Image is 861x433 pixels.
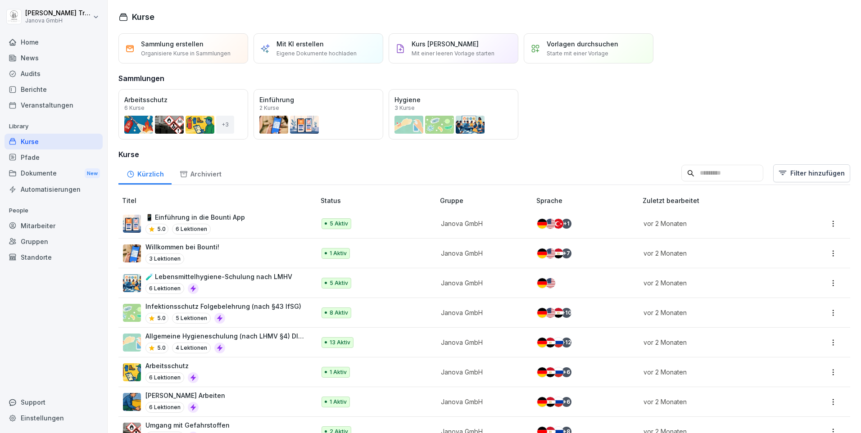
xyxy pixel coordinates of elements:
div: + 6 [562,397,571,407]
p: Vorlagen durchsuchen [547,39,618,49]
a: Hygiene3 Kurse [389,89,518,140]
p: [PERSON_NAME] Arbeiten [145,391,225,400]
p: 6 Lektionen [145,402,184,413]
p: Janova GmbH [25,18,91,24]
a: Kürzlich [118,162,172,185]
div: + 12 [562,338,571,347]
p: Janova GmbH [441,278,522,288]
img: de.svg [537,367,547,377]
div: + 7 [562,248,571,258]
img: eg.svg [545,367,555,377]
a: News [5,50,103,66]
p: Mit KI erstellen [276,39,324,49]
p: Janova GmbH [441,338,522,347]
img: ns5fm27uu5em6705ixom0yjt.png [123,393,141,411]
img: us.svg [545,248,555,258]
img: de.svg [537,338,547,347]
img: de.svg [537,397,547,407]
p: Organisiere Kurse in Sammlungen [141,50,231,58]
a: Automatisierungen [5,181,103,197]
p: 5 Lektionen [172,313,211,324]
a: Gruppen [5,234,103,249]
img: mi2x1uq9fytfd6tyw03v56b3.png [123,215,141,233]
img: ru.svg [553,397,563,407]
img: tr.svg [553,219,563,229]
p: 1 Aktiv [330,398,347,406]
img: de.svg [537,308,547,318]
p: 2 Kurse [259,105,279,111]
p: 3 Kurse [394,105,415,111]
p: Gruppe [440,196,533,205]
img: us.svg [545,219,555,229]
a: Pfade [5,149,103,165]
a: Audits [5,66,103,81]
p: Janova GmbH [441,308,522,317]
p: vor 2 Monaten [643,248,786,258]
p: Janova GmbH [441,219,522,228]
p: vor 2 Monaten [643,308,786,317]
img: xh3bnih80d1pxcetv9zsuevg.png [123,244,141,262]
p: 5.0 [157,225,166,233]
p: 5.0 [157,314,166,322]
p: 🧪 Lebensmittelhygiene-Schulung nach LMHV [145,272,292,281]
h3: Kurse [118,149,850,160]
h1: Kurse [132,11,154,23]
p: 5.0 [157,344,166,352]
p: Hygiene [394,95,512,104]
p: Allgemeine Hygieneschulung (nach LHMV §4) DIN10514 [145,331,306,341]
p: 3 Lektionen [145,253,184,264]
a: Archiviert [172,162,229,185]
img: de.svg [537,248,547,258]
p: Kurs [PERSON_NAME] [412,39,479,49]
img: eg.svg [553,248,563,258]
a: Einstellungen [5,410,103,426]
p: Titel [122,196,317,205]
img: us.svg [545,278,555,288]
p: Eigene Dokumente hochladen [276,50,357,58]
p: 6 Lektionen [145,283,184,294]
div: Kurse [5,134,103,149]
img: ru.svg [553,367,563,377]
p: vor 2 Monaten [643,278,786,288]
p: 5 Aktiv [330,220,348,228]
img: eg.svg [545,338,555,347]
div: + 6 [562,367,571,377]
a: Mitarbeiter [5,218,103,234]
p: Willkommen bei Bounti! [145,242,219,252]
p: 6 Kurse [124,105,145,111]
a: Standorte [5,249,103,265]
a: Arbeitsschutz6 Kurse+3 [118,89,248,140]
img: eg.svg [553,308,563,318]
div: + 3 [216,116,234,134]
a: Home [5,34,103,50]
img: de.svg [537,219,547,229]
p: Sammlung erstellen [141,39,204,49]
p: 6 Lektionen [172,224,211,235]
p: Arbeitsschutz [124,95,242,104]
p: Infektionsschutz Folgebelehrung (nach §43 IfSG) [145,302,301,311]
p: Zuletzt bearbeitet [643,196,797,205]
a: Veranstaltungen [5,97,103,113]
div: New [85,168,100,179]
p: 6 Lektionen [145,372,184,383]
p: 1 Aktiv [330,368,347,376]
img: de.svg [537,278,547,288]
p: 4 Lektionen [172,343,211,353]
a: Einführung2 Kurse [254,89,383,140]
p: Einführung [259,95,377,104]
img: gxsnf7ygjsfsmxd96jxi4ufn.png [123,334,141,352]
div: + 10 [562,308,571,318]
p: People [5,203,103,218]
p: Library [5,119,103,134]
div: Support [5,394,103,410]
